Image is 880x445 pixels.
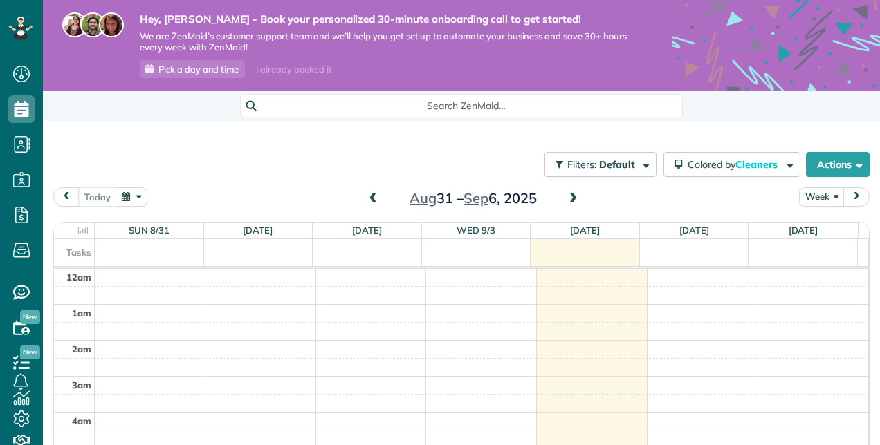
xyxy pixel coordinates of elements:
[735,158,780,171] span: Cleaners
[806,152,870,177] button: Actions
[72,379,91,390] span: 3am
[62,12,87,37] img: maria-72a9807cf96188c08ef61303f053569d2e2a8a1cde33d635c8a3ac13582a053d.jpg
[20,310,40,324] span: New
[843,187,870,206] button: next
[72,415,91,426] span: 4am
[53,187,80,206] button: prev
[567,158,596,171] span: Filters:
[243,225,273,236] a: [DATE]
[158,64,239,75] span: Pick a day and time
[663,152,800,177] button: Colored byCleaners
[248,61,340,78] div: I already booked it
[72,307,91,319] span: 1am
[66,272,91,283] span: 12am
[20,345,40,359] span: New
[599,158,636,171] span: Default
[129,225,169,236] a: Sun 8/31
[352,225,382,236] a: [DATE]
[457,225,495,236] a: Wed 9/3
[80,12,105,37] img: jorge-587dff0eeaa6aab1f244e6dc62b8924c3b6ad411094392a53c71c6c4a576187d.jpg
[140,60,245,78] a: Pick a day and time
[833,398,866,431] iframe: Intercom live chat
[387,191,560,206] h2: 31 – 6, 2025
[66,247,91,258] span: Tasks
[99,12,124,37] img: michelle-19f622bdf1676172e81f8f8fba1fb50e276960ebfe0243fe18214015130c80e4.jpg
[538,152,657,177] a: Filters: Default
[140,12,631,26] strong: Hey, [PERSON_NAME] - Book your personalized 30-minute onboarding call to get started!
[789,225,818,236] a: [DATE]
[570,225,600,236] a: [DATE]
[544,152,657,177] button: Filters: Default
[679,225,709,236] a: [DATE]
[410,189,437,207] span: Aug
[799,187,845,206] button: Week
[78,187,117,206] button: today
[688,158,782,171] span: Colored by
[140,30,631,54] span: We are ZenMaid’s customer support team and we’ll help you get set up to automate your business an...
[72,343,91,354] span: 2am
[464,189,488,207] span: Sep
